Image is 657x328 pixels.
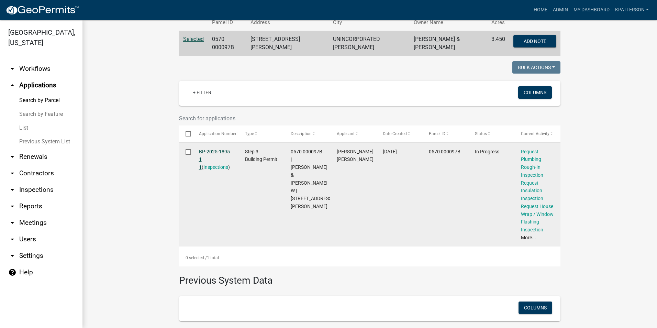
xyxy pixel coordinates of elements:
[8,153,16,161] i: arrow_drop_down
[475,131,487,136] span: Status
[487,31,509,56] td: 3.450
[521,131,549,136] span: Current Activity
[531,3,550,17] a: Home
[8,219,16,227] i: arrow_drop_down
[612,3,652,17] a: KPATTERSON
[291,149,333,209] span: 0570 000097B | BROOKS GREG & JUSTINE W | 58 WOODYARD RD
[199,149,230,170] a: BP-2025-1895 1 1
[422,125,468,142] datatable-header-cell: Parcel ID
[203,164,228,170] a: Inspections
[179,125,192,142] datatable-header-cell: Select
[521,204,554,232] a: Request House Wrap / Window Flashing Inspection
[429,149,460,154] span: 0570 000097B
[199,131,236,136] span: Application Number
[514,125,560,142] datatable-header-cell: Current Activity
[410,14,487,31] th: Owner Name
[410,31,487,56] td: [PERSON_NAME] & [PERSON_NAME]
[330,125,376,142] datatable-header-cell: Applicant
[192,125,238,142] datatable-header-cell: Application Number
[487,14,509,31] th: Acres
[246,31,329,56] td: [STREET_ADDRESS][PERSON_NAME]
[329,31,410,56] td: UNINCORPORATED [PERSON_NAME]
[246,14,329,31] th: Address
[245,149,277,162] span: Step 3. Building Permit
[245,131,254,136] span: Type
[468,125,514,142] datatable-header-cell: Status
[329,14,410,31] th: City
[521,180,543,201] a: Request Insulation Inspection
[571,3,612,17] a: My Dashboard
[383,149,397,154] span: 04/21/2025
[179,249,560,266] div: 1 total
[8,235,16,243] i: arrow_drop_down
[179,266,560,288] h3: Previous System Data
[523,39,546,44] span: Add Note
[519,302,552,314] button: Columns
[383,131,407,136] span: Date Created
[521,149,543,178] a: Request Plumbing Rough-In Inspection
[8,202,16,210] i: arrow_drop_down
[208,31,246,56] td: 0570 000097B
[186,255,207,260] span: 0 selected /
[337,131,355,136] span: Applicant
[8,169,16,177] i: arrow_drop_down
[291,131,312,136] span: Description
[179,111,495,125] input: Search for applications
[337,149,374,162] span: David Greg Brooks
[429,131,445,136] span: Parcel ID
[183,36,204,42] a: Selected
[8,186,16,194] i: arrow_drop_down
[376,125,422,142] datatable-header-cell: Date Created
[521,235,536,240] a: More...
[8,81,16,89] i: arrow_drop_up
[8,268,16,276] i: help
[187,86,217,99] a: + Filter
[8,252,16,260] i: arrow_drop_down
[199,148,232,171] div: ( )
[208,14,246,31] th: Parcel ID
[475,149,499,154] span: In Progress
[238,125,284,142] datatable-header-cell: Type
[8,65,16,73] i: arrow_drop_down
[518,86,552,99] button: Columns
[512,61,560,74] button: Bulk Actions
[284,125,330,142] datatable-header-cell: Description
[513,35,556,47] button: Add Note
[550,3,571,17] a: Admin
